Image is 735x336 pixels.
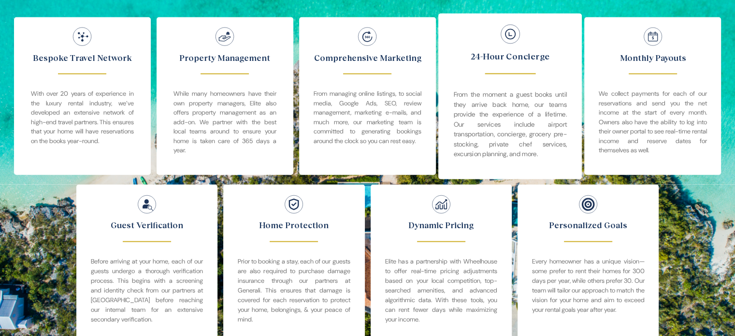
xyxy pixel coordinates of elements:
[641,27,665,47] img: Monthly Payouts
[282,194,306,214] img: Home Protection
[385,257,497,323] span: Elite has a partnership with Wheelhouse to offer real-time pricing adjustments based on your loca...
[21,52,144,64] p: Bespoke Travel Network
[213,27,237,47] img: Property Management
[355,27,379,47] img: Comprehensive Marketing
[70,27,94,47] img: Travel Network
[576,194,600,214] img: Personalized Goals
[375,219,507,232] p: Dynamic Pricing
[91,257,203,324] p: Before arriving at your home, each of our guests undergo a thorough verification process. This be...
[304,52,431,64] p: Comprehensive Marketing
[135,194,159,214] img: Guest Verification
[314,89,421,146] p: From managing online listings, to social media, Google Ads, SEO, review management, marketing e-m...
[429,194,453,214] img: Dynamic Pricing
[532,257,644,315] p: Every homeowner has a unique vision— some prefer to rent their homes for 300 days per year, while...
[173,89,276,155] p: While many homeowners have their own property managers, Elite also offers property management as ...
[599,89,706,155] p: We collect payments for each of our reservations and send you the net income at the start of ever...
[164,52,286,64] p: Property Management
[238,257,350,324] p: Prior to booking a stay, each of our guests are also required to purchase damage insurance throug...
[81,219,213,232] p: Guest Verification
[589,52,716,64] p: Monthly Payouts
[522,219,654,232] p: Personalized Goals
[31,89,134,146] p: With over 20 years of experience in the luxury rental industry, we’ve developed an extensive netw...
[228,219,360,232] p: Home Protection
